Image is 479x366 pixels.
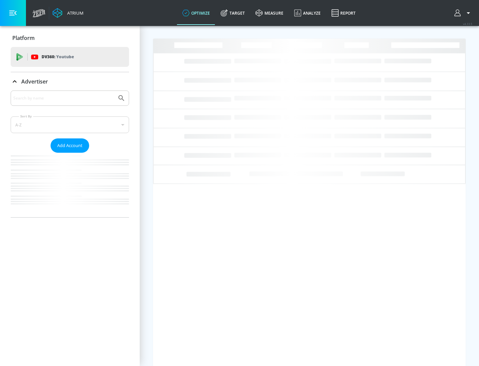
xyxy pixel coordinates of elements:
div: Atrium [65,10,83,16]
a: Report [326,1,361,25]
div: A-Z [11,116,129,133]
nav: list of Advertiser [11,153,129,217]
p: Youtube [56,53,74,60]
p: DV360: [42,53,74,61]
input: Search by name [13,94,114,102]
a: optimize [177,1,215,25]
a: measure [250,1,289,25]
span: v 4.33.5 [463,22,472,26]
a: Target [215,1,250,25]
a: Analyze [289,1,326,25]
a: Atrium [53,8,83,18]
p: Advertiser [21,78,48,85]
div: Advertiser [11,72,129,91]
p: Platform [12,34,35,42]
div: Platform [11,29,129,47]
div: DV360: Youtube [11,47,129,67]
div: Advertiser [11,91,129,217]
label: Sort By [19,114,33,118]
button: Add Account [51,138,89,153]
span: Add Account [57,142,82,149]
